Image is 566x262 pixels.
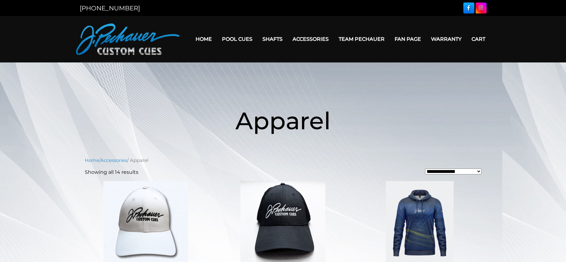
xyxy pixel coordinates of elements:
a: Warranty [426,31,466,47]
a: Shafts [257,31,288,47]
nav: Breadcrumb [85,157,482,164]
a: Fan Page [390,31,426,47]
img: Pechauer Custom Cues [76,24,180,55]
span: Apparel [235,106,331,135]
a: Pool Cues [217,31,257,47]
a: Team Pechauer [334,31,390,47]
a: Accessories [288,31,334,47]
a: Accessories [100,158,127,163]
p: Showing all 14 results [85,168,138,176]
select: Shop order [425,168,482,174]
a: Home [191,31,217,47]
a: Cart [466,31,490,47]
a: Home [85,158,99,163]
a: [PHONE_NUMBER] [80,4,140,12]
